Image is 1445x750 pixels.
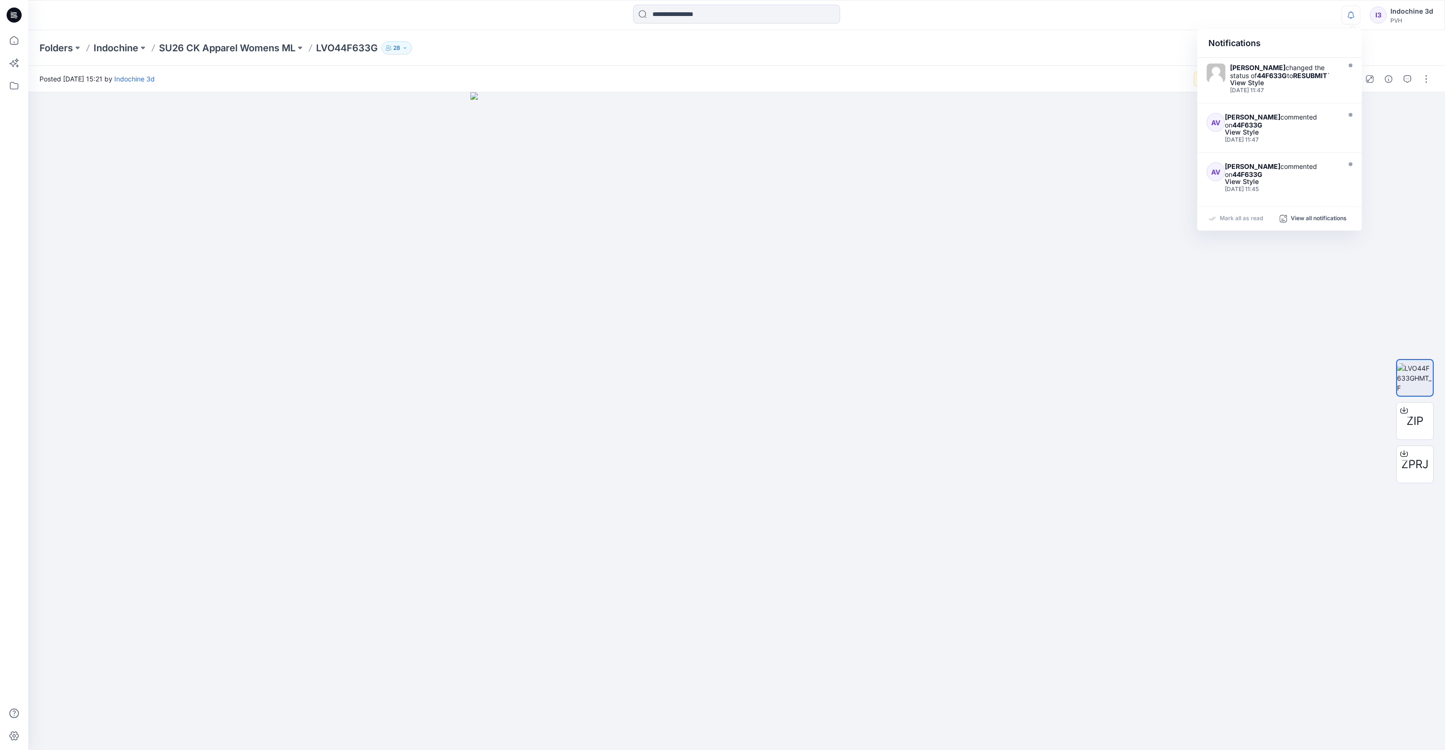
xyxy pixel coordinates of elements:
[1225,162,1338,178] div: commented on
[1225,186,1338,192] div: Tuesday, August 26, 2025 11:45
[1225,113,1280,121] strong: [PERSON_NAME]
[1257,72,1287,80] strong: 44F633G
[1230,64,1338,80] div: changed the status of to `
[1381,72,1396,87] button: Details
[1220,215,1263,223] p: Mark all as read
[159,41,295,55] a: SU26 CK Apparel Womens ML
[114,75,155,83] a: Indochine 3d
[1370,7,1387,24] div: I3
[1232,121,1262,129] strong: 44F633G
[1390,17,1433,24] div: PVH
[1207,64,1225,82] img: Anoek Van Beek
[40,74,155,84] span: Posted [DATE] 15:21 by
[1207,113,1225,132] div: AV
[1197,29,1362,58] div: Notifications
[1225,178,1338,185] div: View Style
[40,41,73,55] a: Folders
[470,92,1002,750] img: eyJhbGciOiJIUzI1NiIsImtpZCI6IjAiLCJzbHQiOiJzZXMiLCJ0eXAiOiJKV1QifQ.eyJkYXRhIjp7InR5cGUiOiJzdG9yYW...
[1225,129,1338,136] div: View Style
[393,43,400,53] p: 28
[1397,363,1433,393] img: LVO44F633GHMT_F
[1406,413,1423,430] span: ZIP
[1390,6,1433,17] div: Indochine 3d
[1293,72,1327,80] strong: RESUBMIT
[1230,64,1286,72] strong: [PERSON_NAME]
[1291,215,1347,223] p: View all notifications
[1232,170,1262,178] strong: 44F633G
[1207,162,1225,181] div: AV
[1225,162,1280,170] strong: [PERSON_NAME]
[1230,87,1338,94] div: Tuesday, August 26, 2025 11:47
[94,41,138,55] a: Indochine
[316,41,378,55] p: LVO44F633G
[381,41,412,55] button: 28
[1225,136,1338,143] div: Tuesday, August 26, 2025 11:47
[1230,80,1338,86] div: View Style
[1401,456,1429,473] span: ZPRJ
[1225,113,1338,129] div: commented on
